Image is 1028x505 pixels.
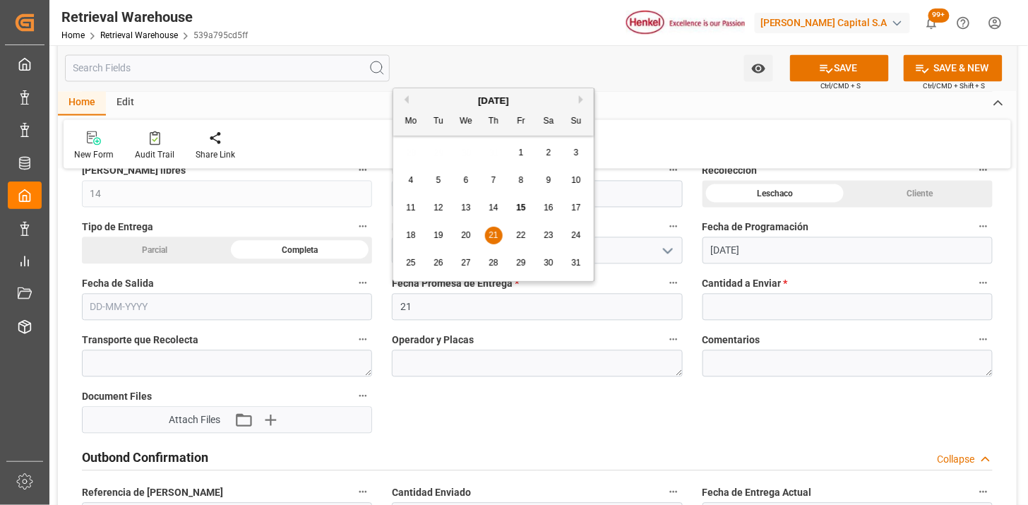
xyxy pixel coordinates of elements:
div: Collapse [938,453,975,468]
span: Attach Files [169,413,220,428]
div: Choose Friday, August 22nd, 2025 [513,227,530,244]
button: Fecha de Entrega Actual [974,483,993,501]
span: Ctrl/CMD + Shift + S [924,81,986,92]
div: Choose Monday, August 11th, 2025 [402,199,420,217]
a: Retrieval Warehouse [100,30,178,40]
span: 28 [489,258,498,268]
div: Choose Tuesday, August 19th, 2025 [430,227,448,244]
span: Ctrl/CMD + S [820,81,861,92]
button: show 100 new notifications [916,7,948,39]
span: 31 [571,258,580,268]
span: Fecha de Entrega Actual [703,486,812,501]
input: DD-MM-YYYY [703,237,993,264]
span: 23 [544,230,553,240]
span: 17 [571,203,580,213]
span: 22 [516,230,525,240]
span: Operador y Placas [392,333,474,348]
button: SAVE & NEW [904,55,1003,82]
span: 6 [464,175,469,185]
span: Comentarios [703,333,760,348]
div: Cliente [847,181,993,208]
h2: Outbond Confirmation [82,448,208,468]
div: Choose Sunday, August 31st, 2025 [568,254,585,272]
span: 9 [546,175,551,185]
button: Help Center [948,7,979,39]
div: Choose Wednesday, August 6th, 2025 [458,172,475,189]
div: Sa [540,113,558,131]
span: 8 [519,175,524,185]
span: 21 [489,230,498,240]
div: Choose Wednesday, August 27th, 2025 [458,254,475,272]
div: Choose Monday, August 25th, 2025 [402,254,420,272]
span: 12 [434,203,443,213]
span: 30 [544,258,553,268]
span: 7 [491,175,496,185]
button: Previous Month [400,95,409,104]
span: 19 [434,230,443,240]
div: Choose Thursday, August 14th, 2025 [485,199,503,217]
span: [PERSON_NAME] libres [82,164,186,179]
div: Choose Saturday, August 23rd, 2025 [540,227,558,244]
span: 2 [546,148,551,158]
span: Recolección [703,164,758,179]
span: Transporte que Recolecta [82,333,198,348]
button: Document Files [354,387,372,405]
div: Home [58,92,106,116]
span: 13 [461,203,470,213]
button: open menu [744,55,773,82]
div: [DATE] [393,94,594,108]
span: Document Files [82,390,152,405]
div: Choose Monday, August 18th, 2025 [402,227,420,244]
span: 3 [574,148,579,158]
div: Choose Friday, August 15th, 2025 [513,199,530,217]
div: Completa [227,237,373,264]
div: Choose Saturday, August 30th, 2025 [540,254,558,272]
span: 15 [516,203,525,213]
div: New Form [74,149,114,162]
div: Choose Wednesday, August 20th, 2025 [458,227,475,244]
button: SAVE [790,55,889,82]
div: Tu [430,113,448,131]
div: Choose Saturday, August 16th, 2025 [540,199,558,217]
span: 18 [406,230,415,240]
div: Share Link [196,149,235,162]
button: Cantidad Enviado [664,483,683,501]
button: Fecha Promesa de Entrega * [664,274,683,292]
button: Recolección [974,161,993,179]
div: Choose Monday, August 4th, 2025 [402,172,420,189]
div: Choose Tuesday, August 26th, 2025 [430,254,448,272]
div: Parcial [82,237,227,264]
div: Leschaco [703,181,848,208]
a: Home [61,30,85,40]
div: Choose Sunday, August 17th, 2025 [568,199,585,217]
span: 26 [434,258,443,268]
button: Cantidad a Enviar * [974,274,993,292]
button: [PERSON_NAME] libres [354,161,372,179]
button: Referencia de [PERSON_NAME] [354,483,372,501]
button: Next Month [579,95,587,104]
button: Operador y Placas [664,331,683,349]
div: Choose Saturday, August 9th, 2025 [540,172,558,189]
span: Cantidad a Enviar [703,277,788,292]
button: Fecha de Programación [974,218,993,236]
button: [PERSON_NAME] Capital S.A [755,9,916,36]
span: Tipo de Entrega [82,220,153,235]
span: 27 [461,258,470,268]
input: Search Fields [65,55,390,82]
div: Choose Sunday, August 24th, 2025 [568,227,585,244]
button: Tipo de Entrega [354,218,372,236]
div: Fr [513,113,530,131]
div: Retrieval Warehouse [61,6,248,28]
div: Choose Saturday, August 2nd, 2025 [540,144,558,162]
div: Choose Friday, August 1st, 2025 [513,144,530,162]
button: Planta Destino [664,218,683,236]
span: 11 [406,203,415,213]
div: Audit Trail [135,149,174,162]
input: DD-MM-YYYY [392,294,682,321]
div: We [458,113,475,131]
div: Choose Friday, August 29th, 2025 [513,254,530,272]
button: Comentarios [974,331,993,349]
span: 25 [406,258,415,268]
span: 29 [516,258,525,268]
div: Choose Wednesday, August 13th, 2025 [458,199,475,217]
